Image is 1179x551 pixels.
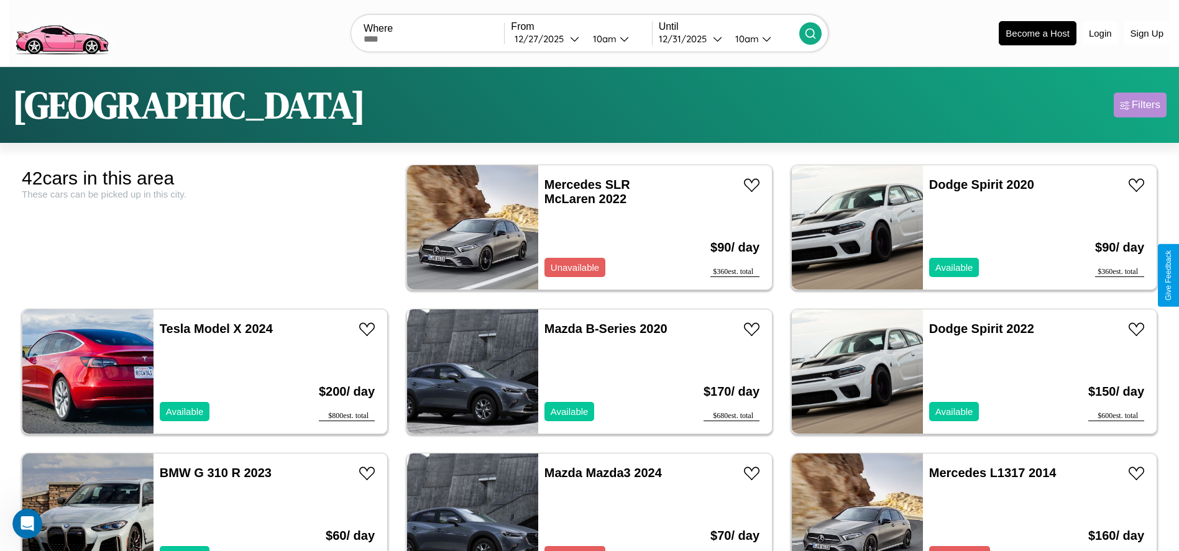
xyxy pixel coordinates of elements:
h3: $ 170 / day [704,372,759,411]
h3: $ 90 / day [710,228,759,267]
p: Available [551,403,589,420]
p: Unavailable [551,259,599,276]
a: Tesla Model X 2024 [160,322,273,335]
img: logo [9,6,114,58]
h3: $ 200 / day [319,372,375,411]
div: $ 360 est. total [1095,267,1144,277]
label: Until [659,21,799,32]
a: Mazda B-Series 2020 [544,322,667,335]
div: 12 / 27 / 2025 [515,33,570,45]
div: 42 cars in this area [22,168,388,189]
div: $ 600 est. total [1088,411,1144,421]
button: 12/27/2025 [511,32,583,45]
p: Available [935,403,973,420]
button: Become a Host [999,21,1076,45]
h1: [GEOGRAPHIC_DATA] [12,80,365,130]
div: 12 / 31 / 2025 [659,33,713,45]
div: Filters [1132,99,1160,111]
a: Mercedes L1317 2014 [929,466,1057,480]
a: Dodge Spirit 2022 [929,322,1034,335]
p: Available [166,403,204,420]
button: 10am [583,32,651,45]
p: Available [935,259,973,276]
iframe: Intercom live chat [12,509,42,539]
h3: $ 150 / day [1088,372,1144,411]
button: 10am [725,32,799,45]
div: $ 360 est. total [710,267,759,277]
h3: $ 90 / day [1095,228,1144,267]
label: Where [364,23,504,34]
a: Mazda Mazda3 2024 [544,466,662,480]
div: 10am [587,33,620,45]
button: Login [1083,22,1118,45]
div: $ 680 est. total [704,411,759,421]
div: 10am [729,33,762,45]
div: Give Feedback [1164,250,1173,301]
a: Dodge Spirit 2020 [929,178,1034,191]
div: $ 800 est. total [319,411,375,421]
button: Sign Up [1124,22,1170,45]
div: These cars can be picked up in this city. [22,189,388,199]
a: Mercedes SLR McLaren 2022 [544,178,630,206]
label: From [511,21,651,32]
a: BMW G 310 R 2023 [160,466,272,480]
button: Filters [1114,93,1167,117]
